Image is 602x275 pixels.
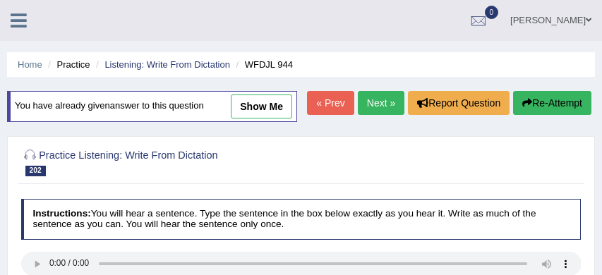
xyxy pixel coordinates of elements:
a: Home [18,59,42,70]
span: 202 [25,166,46,176]
li: Practice [44,58,90,71]
button: Re-Attempt [513,91,591,115]
h2: Practice Listening: Write From Dictation [21,147,368,176]
a: Listening: Write From Dictation [104,59,230,70]
b: Instructions: [32,208,90,219]
a: « Prev [307,91,354,115]
span: 0 [485,6,499,19]
li: WFDJL 944 [233,58,293,71]
a: Next » [358,91,404,115]
div: You have already given answer to this question [7,91,297,122]
a: show me [231,94,292,118]
button: Report Question [408,91,510,115]
h4: You will hear a sentence. Type the sentence in the box below exactly as you hear it. Write as muc... [21,199,582,239]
